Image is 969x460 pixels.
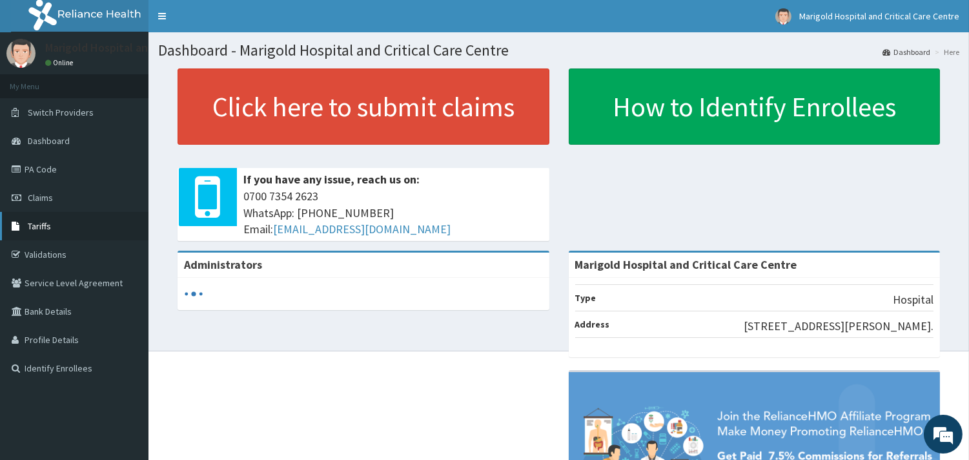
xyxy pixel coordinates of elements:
span: Marigold Hospital and Critical Care Centre [799,10,959,22]
img: User Image [6,39,36,68]
p: Hospital [893,291,933,308]
b: If you have any issue, reach us on: [243,172,420,187]
b: Administrators [184,257,262,272]
a: Online [45,58,76,67]
a: How to Identify Enrollees [569,68,941,145]
a: Click here to submit claims [178,68,549,145]
span: Tariffs [28,220,51,232]
span: Claims [28,192,53,204]
h1: Dashboard - Marigold Hospital and Critical Care Centre [158,42,959,59]
b: Type [575,292,597,304]
span: 0700 7354 2623 WhatsApp: [PHONE_NUMBER] Email: [243,188,543,238]
a: [EMAIL_ADDRESS][DOMAIN_NAME] [273,222,451,236]
p: [STREET_ADDRESS][PERSON_NAME]. [744,318,933,335]
b: Address [575,319,610,330]
p: Marigold Hospital and Critical Care Centre [45,42,255,54]
strong: Marigold Hospital and Critical Care Centre [575,257,797,272]
li: Here [932,47,959,57]
span: Dashboard [28,135,70,147]
img: User Image [775,8,791,25]
a: Dashboard [882,47,930,57]
span: Switch Providers [28,107,94,118]
svg: audio-loading [184,284,203,304]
